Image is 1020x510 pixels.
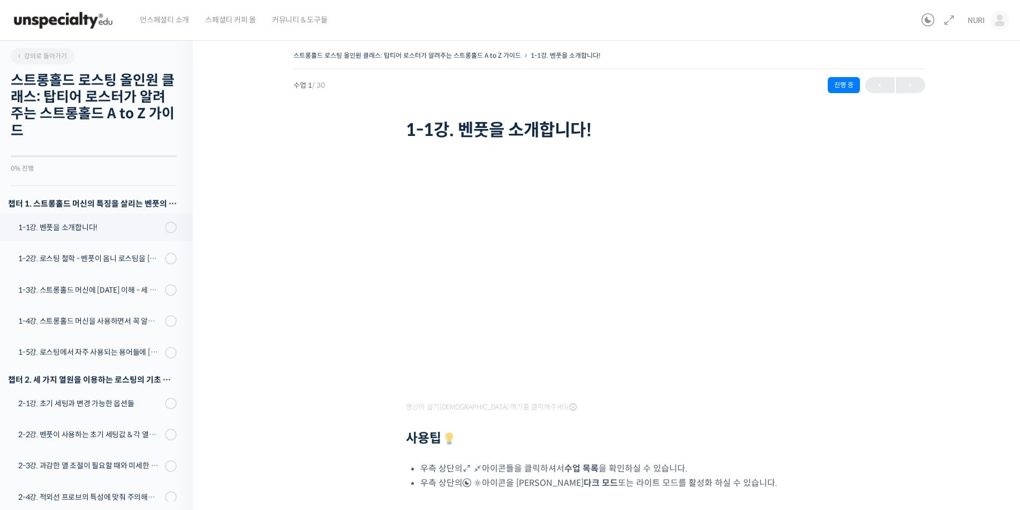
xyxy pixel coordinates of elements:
[531,51,601,59] a: 1-1강. 벤풋을 소개합니다!
[8,196,177,211] h3: 챕터 1. 스트롱홀드 머신의 특징을 살리는 벤풋의 로스팅 방식
[406,403,577,412] span: 영상이 끊기[DEMOGRAPHIC_DATA] 여기를 클릭해주세요
[18,222,162,233] div: 1-1강. 벤풋을 소개합니다!
[564,463,599,474] b: 수업 목록
[293,51,521,59] a: 스트롱홀드 로스팅 올인원 클래스: 탑티어 로스터가 알려주는 스트롱홀드 A to Z 가이드
[18,346,162,358] div: 1-5강. 로스팅에서 자주 사용되는 용어들에 [DATE] 이해
[18,284,162,296] div: 1-3강. 스트롱홀드 머신에 [DATE] 이해 - 세 가지 열원이 만들어내는 변화
[443,432,456,445] img: 💡
[18,460,162,471] div: 2-3강. 과감한 열 조절이 필요할 때와 미세한 열 조절이 필요할 때
[18,429,162,440] div: 2-2강. 벤풋이 사용하는 초기 세팅값 & 각 열원이 하는 역할
[420,461,813,476] li: 우측 상단의 아이콘들을 클릭하셔서 을 확인하실 수 있습니다.
[18,315,162,327] div: 1-4강. 스트롱홀드 머신을 사용하면서 꼭 알고 있어야 할 유의사항
[828,77,860,93] div: 진행 중
[406,120,813,140] h1: 1-1강. 벤풋을 소개합니다!
[18,491,162,503] div: 2-4강. 적외선 프로브의 특성에 맞춰 주의해야 할 점들
[11,165,177,172] div: 0% 진행
[293,82,325,89] span: 수업 1
[18,253,162,264] div: 1-2강. 로스팅 철학 - 벤풋이 옴니 로스팅을 [DATE] 않는 이유
[11,72,177,139] h2: 스트롱홀드 로스팅 올인원 클래스: 탑티어 로스터가 알려주는 스트롱홀드 A to Z 가이드
[18,398,162,409] div: 2-1강. 초기 세팅과 변경 가능한 옵션들
[406,430,457,446] strong: 사용팁
[420,476,813,490] li: 우측 상단의 아이콘을 [PERSON_NAME] 또는 라이트 모드를 활성화 하실 수 있습니다.
[16,52,67,60] span: 강의로 돌아가기
[11,48,75,64] a: 강의로 돌아가기
[968,16,985,25] span: NURI
[312,81,325,90] span: / 30
[8,372,177,387] div: 챕터 2. 세 가지 열원을 이용하는 로스팅의 기초 설계
[584,477,618,489] b: 다크 모드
